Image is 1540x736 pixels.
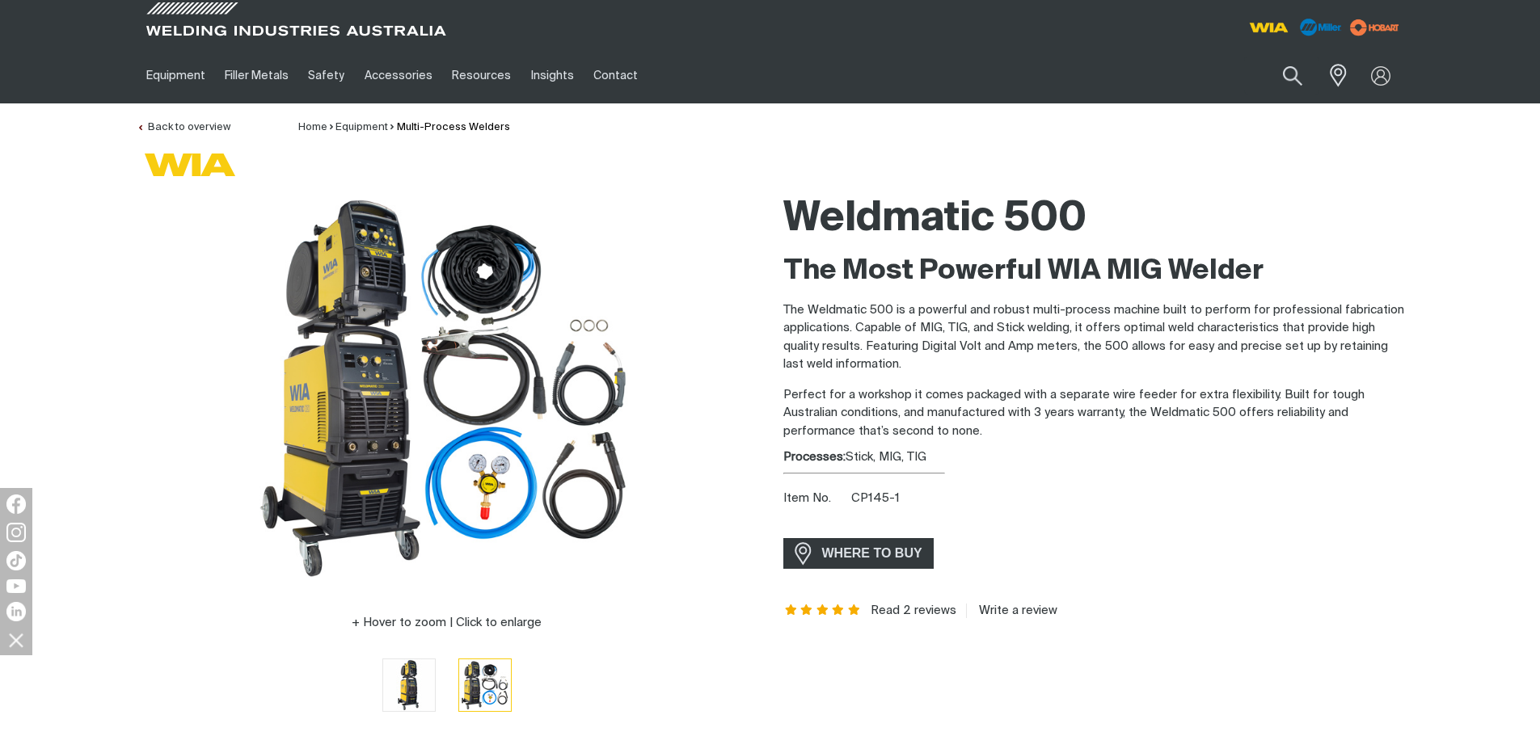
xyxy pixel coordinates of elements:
img: TikTok [6,551,26,570]
a: Back to overview of Multi-Process Welders [137,122,230,132]
div: Stick, MIG, TIG [783,448,1404,467]
h2: The Most Powerful WIA MIG Welder [783,254,1404,289]
a: Insights [521,48,583,103]
span: WHERE TO BUY [812,540,933,566]
input: Product name or item number... [1244,57,1319,95]
a: Home [298,122,327,132]
strong: Processes: [783,451,846,463]
nav: Breadcrumb [298,120,510,136]
a: Contact [584,48,648,103]
a: Equipment [335,122,388,132]
p: The Weldmatic 500 is a powerful and robust multi-process machine built to perform for professiona... [783,301,1404,374]
img: LinkedIn [6,602,26,621]
a: Read 2 reviews [871,604,956,618]
h1: Weldmatic 500 [783,193,1404,246]
a: Accessories [355,48,442,103]
span: CP145-1 [851,492,900,504]
nav: Main [137,48,1087,103]
a: Filler Metals [215,48,298,103]
button: Search products [1265,57,1320,95]
a: Equipment [137,48,215,103]
a: Multi-Process Welders [397,122,510,132]
img: Weldmatic 500 [459,659,511,711]
button: Go to slide 2 [458,658,512,712]
a: Safety [298,48,354,103]
img: Weldmatic 500 [245,185,649,589]
p: Perfect for a workshop it comes packaged with a separate wire feeder for extra flexibility. Built... [783,386,1404,441]
a: WHERE TO BUY [783,538,935,568]
span: Item No. [783,490,849,508]
button: Hover to zoom | Click to enlarge [342,613,551,633]
span: Rating: 5 [783,605,863,616]
img: hide socials [2,626,30,654]
img: YouTube [6,579,26,593]
img: Facebook [6,494,26,514]
a: Resources [442,48,521,103]
img: miller [1345,15,1404,40]
img: Instagram [6,523,26,542]
img: Weldmatic 500 [383,659,435,711]
a: Write a review [966,604,1057,618]
button: Go to slide 1 [382,658,436,712]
